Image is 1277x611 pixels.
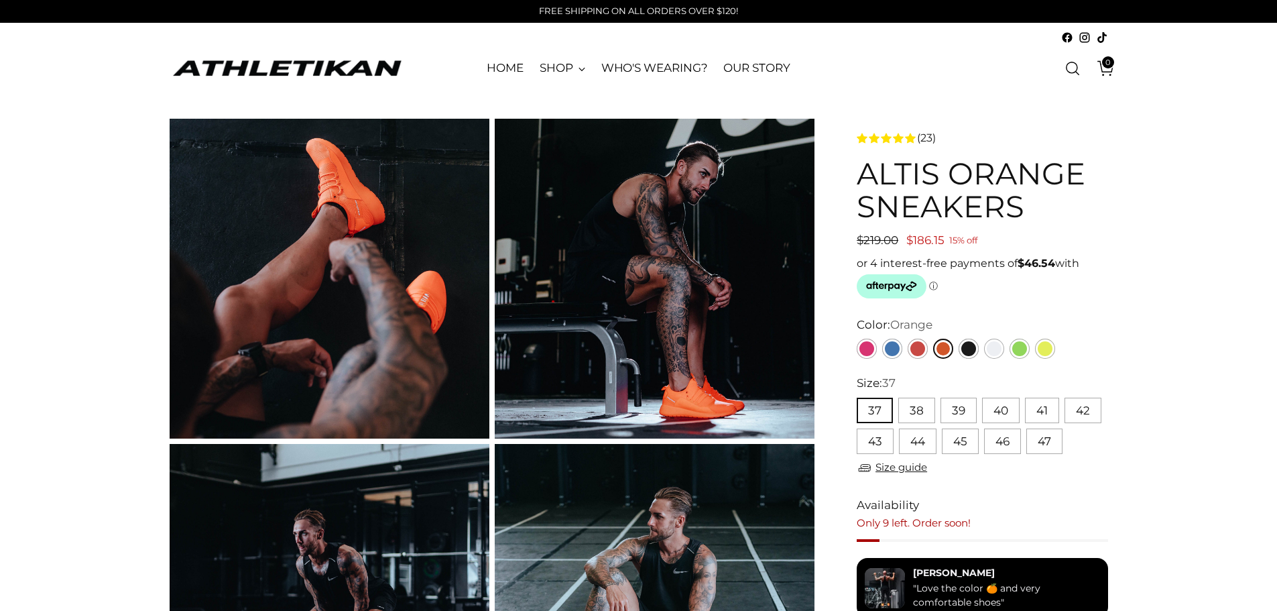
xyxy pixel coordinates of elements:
button: 44 [899,429,936,454]
a: SHOP [540,54,585,83]
button: 37 [857,398,893,423]
span: $186.15 [906,233,945,247]
button: 46 [984,429,1021,454]
a: WHO'S WEARING? [601,54,708,83]
a: HOME [487,54,524,83]
a: 4.8 rating (23 votes) [857,129,1107,146]
a: Red [908,339,928,359]
a: Open search modal [1059,55,1086,82]
a: Blue [882,339,902,359]
span: (23) [917,130,936,146]
label: Size: [857,375,896,392]
span: Only 9 left. Order soon! [857,516,971,529]
button: 45 [942,429,979,454]
button: 40 [982,398,1020,423]
a: ATHLETIKAN [170,58,404,78]
span: $219.00 [857,233,898,247]
img: ALTIS Orange Sneakers [170,119,489,439]
span: Orange [890,318,932,331]
button: 41 [1025,398,1059,423]
a: Black [959,339,979,359]
button: 42 [1065,398,1101,423]
a: Yellow [1035,339,1055,359]
label: Color: [857,317,932,334]
span: Availability [857,497,919,514]
a: White [984,339,1004,359]
button: 38 [898,398,935,423]
p: FREE SHIPPING ON ALL ORDERS OVER $120! [539,5,738,18]
a: Size guide [857,459,927,476]
img: ALTIS Orange Sneakers [495,119,814,439]
span: 15% off [949,232,977,249]
a: Green [1010,339,1030,359]
span: 37 [882,376,896,390]
a: Open cart modal [1087,55,1114,82]
span: 0 [1102,56,1114,68]
a: Orange [933,339,953,359]
button: 47 [1026,429,1062,454]
button: 39 [940,398,977,423]
a: Pink [857,339,877,359]
button: 43 [857,429,894,454]
a: OUR STORY [723,54,790,83]
h1: ALTIS Orange Sneakers [857,157,1107,223]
